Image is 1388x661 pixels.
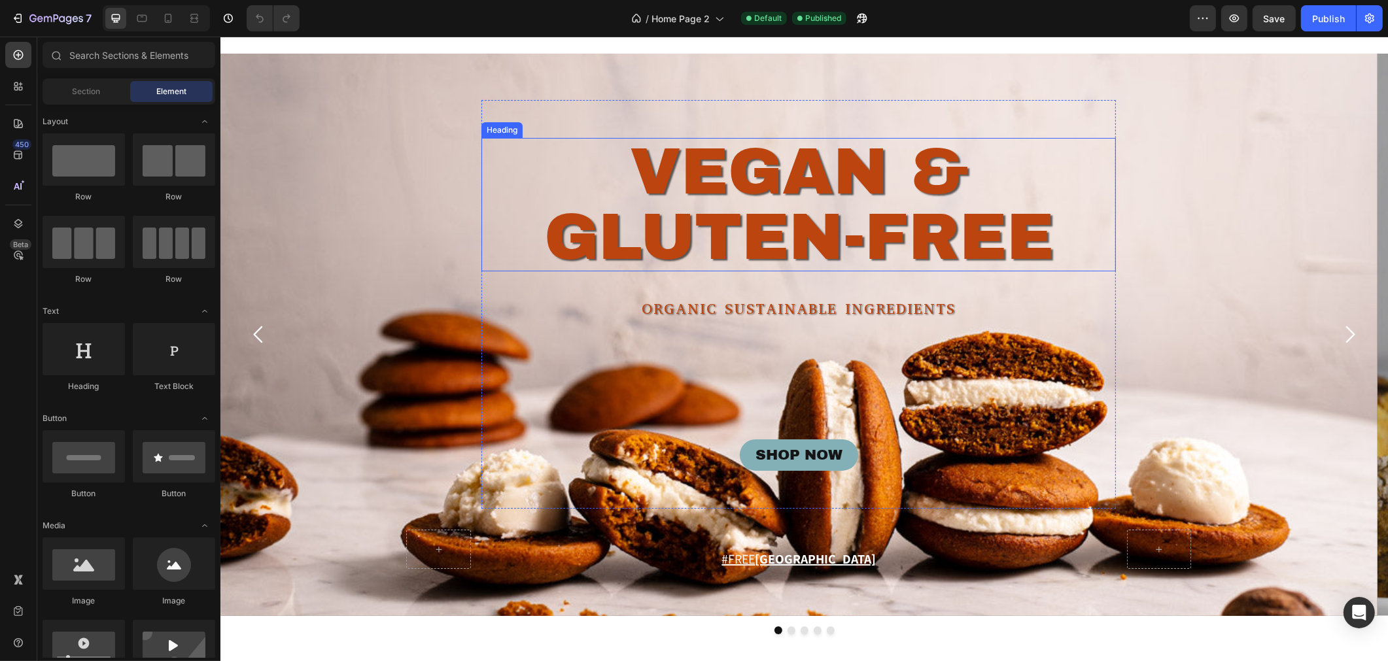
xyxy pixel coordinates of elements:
span: Default [754,12,782,24]
h1: VEGAN & GLUTEN-FREE [261,101,895,235]
u: #FREE [501,514,534,531]
span: SHOP NOW [535,411,622,426]
span: Section [73,86,101,97]
button: Dot [554,590,562,598]
span: / [646,12,649,25]
p: 7 [86,10,92,26]
span: Home Page 2 [651,12,710,25]
span: Text [43,305,59,317]
span: Button [43,413,67,424]
div: Heading [43,381,125,392]
h2: ORGANIC SUSTAINABLE INGREDIENTS [261,262,895,284]
div: Image [43,595,125,607]
div: Text Block [133,381,215,392]
u: [GEOGRAPHIC_DATA] [534,514,655,531]
div: Row [133,191,215,203]
div: Heading [264,88,300,99]
span: Published [805,12,841,24]
div: Publish [1312,12,1345,25]
button: Publish [1301,5,1356,31]
div: Button [133,488,215,500]
div: Row [43,191,125,203]
iframe: Design area [220,37,1388,661]
button: 7 [5,5,97,31]
div: 450 [12,139,31,150]
button: Carousel Next Arrow [1107,275,1152,320]
button: Dot [580,590,588,598]
span: Media [43,520,65,532]
button: Dot [567,590,575,598]
span: Save [1264,13,1285,24]
div: Beta [10,239,31,250]
div: Row [43,273,125,285]
div: Open Intercom Messenger [1344,597,1375,628]
div: Row [133,273,215,285]
button: Dot [593,590,601,598]
span: Toggle open [194,301,215,322]
span: Toggle open [194,111,215,132]
div: Image [133,595,215,607]
div: Button [43,488,125,500]
span: Layout [43,116,68,127]
span: Toggle open [194,408,215,429]
div: Undo/Redo [247,5,300,31]
span: Toggle open [194,515,215,536]
span: Element [156,86,186,97]
input: Search Sections & Elements [43,42,215,68]
button: Dot [606,590,614,598]
button: Save [1253,5,1296,31]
